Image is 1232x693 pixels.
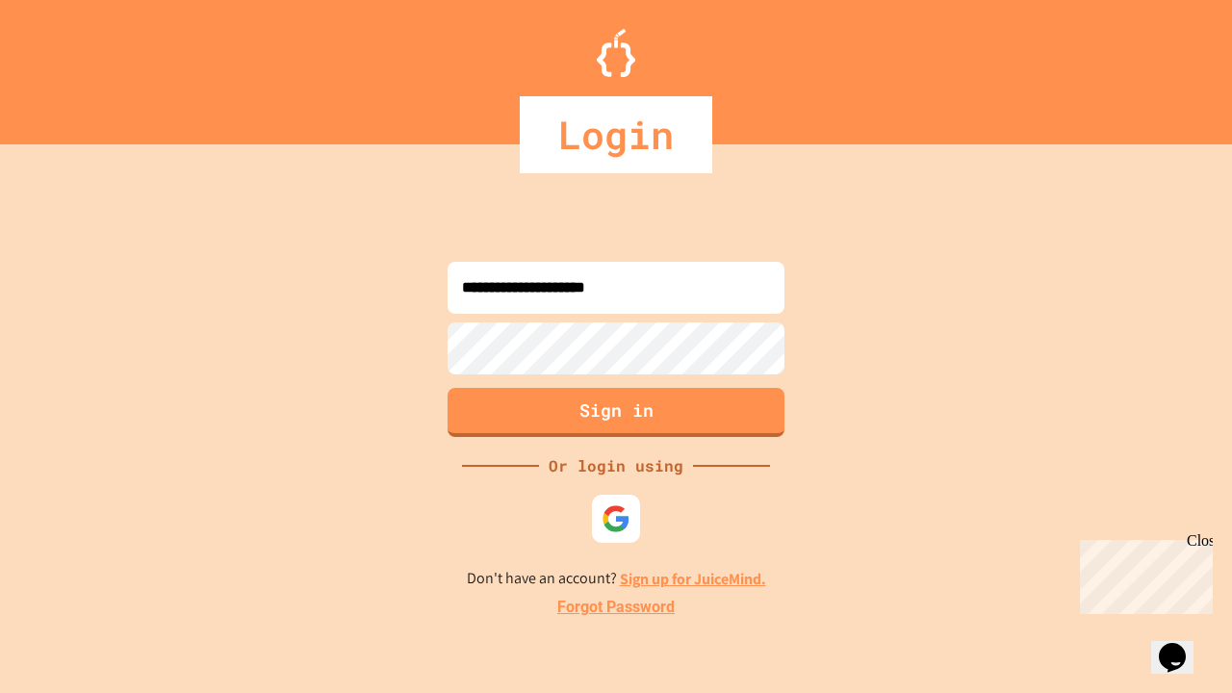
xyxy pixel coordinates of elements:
iframe: chat widget [1072,532,1213,614]
div: Or login using [539,454,693,477]
button: Sign in [448,388,784,437]
a: Sign up for JuiceMind. [620,569,766,589]
p: Don't have an account? [467,567,766,591]
img: Logo.svg [597,29,635,77]
div: Login [520,96,712,173]
div: Chat with us now!Close [8,8,133,122]
img: google-icon.svg [602,504,630,533]
a: Forgot Password [557,596,675,619]
iframe: chat widget [1151,616,1213,674]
